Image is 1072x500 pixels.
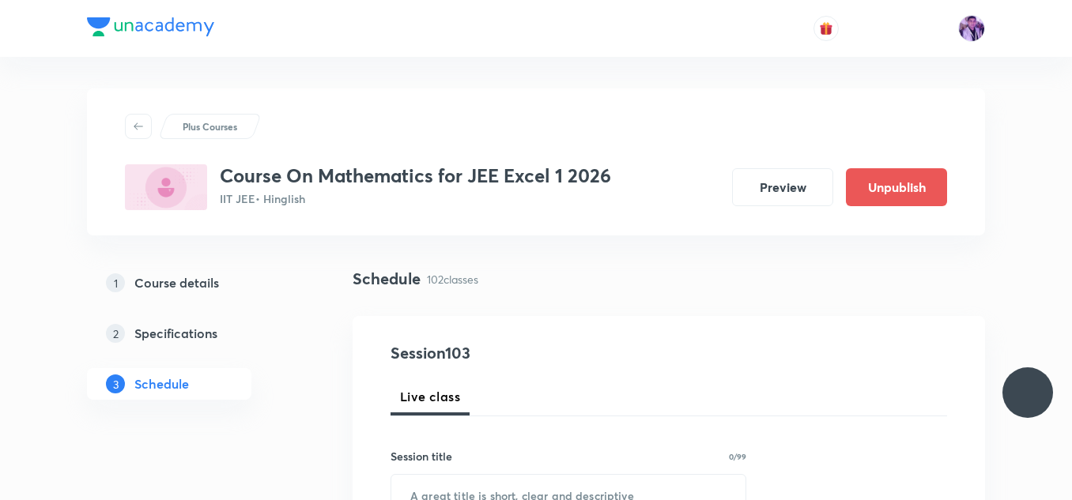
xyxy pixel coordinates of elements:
[134,374,189,393] h5: Schedule
[134,324,217,343] h5: Specifications
[391,448,452,464] h6: Session title
[134,273,219,292] h5: Course details
[400,387,460,406] span: Live class
[391,341,679,365] h4: Session 103
[353,267,421,291] h4: Schedule
[732,168,833,206] button: Preview
[1018,383,1037,402] img: ttu
[106,374,125,393] p: 3
[183,119,237,133] p: Plus Courses
[729,453,746,461] p: 0/99
[106,273,125,292] p: 1
[87,17,214,36] img: Company Logo
[220,164,611,187] h3: Course On Mathematics for JEE Excel 1 2026
[819,21,833,36] img: avatar
[846,168,947,206] button: Unpublish
[106,324,125,343] p: 2
[125,164,207,210] img: FE4E2C64-7767-4BB5-8C04-EA9F3D084A38_plus.png
[220,190,611,207] p: IIT JEE • Hinglish
[958,15,985,42] img: preeti Tripathi
[813,16,839,41] button: avatar
[427,271,478,288] p: 102 classes
[87,267,302,299] a: 1Course details
[87,17,214,40] a: Company Logo
[87,318,302,349] a: 2Specifications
